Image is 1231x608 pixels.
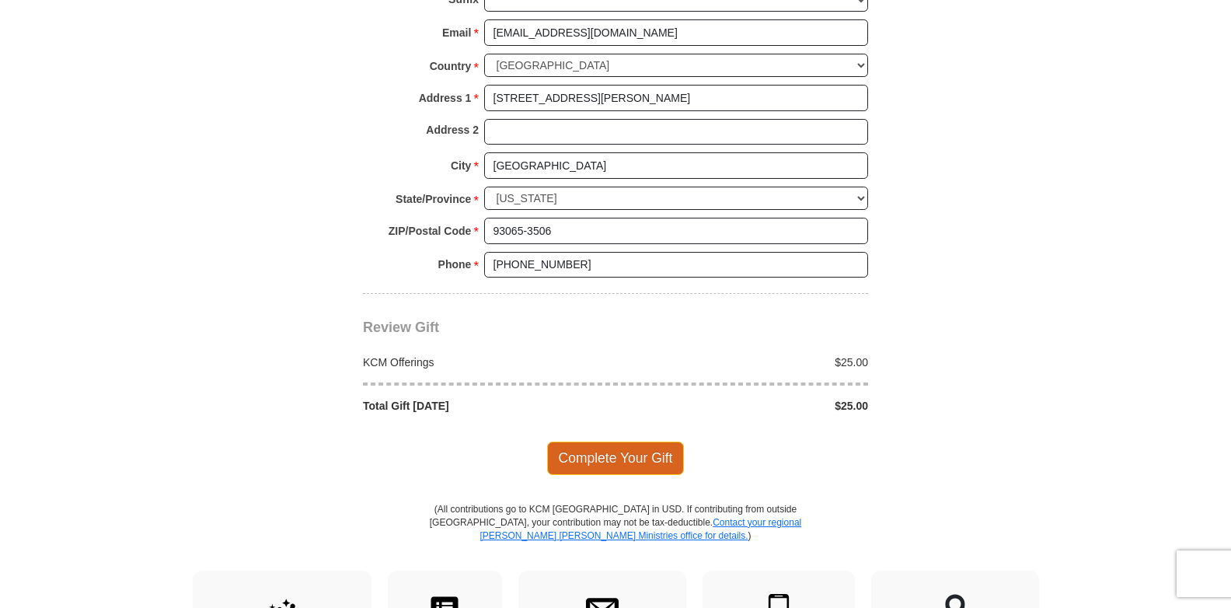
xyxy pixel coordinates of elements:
div: $25.00 [615,355,877,370]
strong: ZIP/Postal Code [389,220,472,242]
strong: Country [430,55,472,77]
div: $25.00 [615,398,877,414]
strong: Email [442,22,471,44]
strong: State/Province [396,188,471,210]
p: (All contributions go to KCM [GEOGRAPHIC_DATA] in USD. If contributing from outside [GEOGRAPHIC_D... [429,503,802,571]
a: Contact your regional [PERSON_NAME] [PERSON_NAME] Ministries office for details. [479,517,801,541]
div: KCM Offerings [355,355,616,370]
div: Total Gift [DATE] [355,398,616,414]
span: Complete Your Gift [547,442,685,474]
strong: Phone [438,253,472,275]
strong: City [451,155,471,176]
strong: Address 1 [419,87,472,109]
strong: Address 2 [426,119,479,141]
span: Review Gift [363,320,439,335]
